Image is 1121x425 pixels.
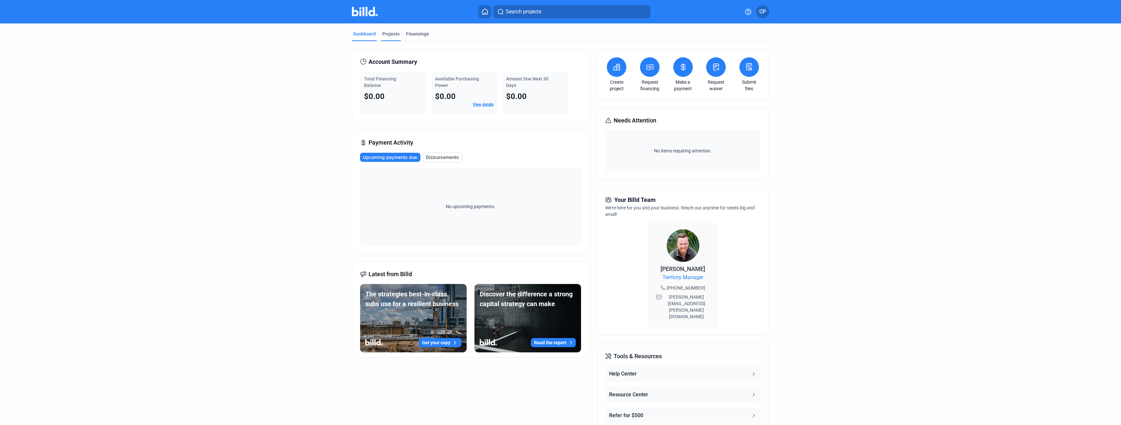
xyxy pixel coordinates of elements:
span: Search projects [506,8,541,16]
span: Available Purchasing Power [435,76,479,88]
a: Submit files [738,79,761,92]
div: The strategies best-in-class subs use for a resilient business [365,289,461,309]
button: Disbursements [423,152,462,162]
span: CP [759,8,766,16]
button: Upcoming payments due [360,153,420,162]
div: Dashboard [353,31,376,37]
span: [PERSON_NAME][EMAIL_ADDRESS][PERSON_NAME][DOMAIN_NAME] [663,294,710,320]
a: Request waiver [705,79,727,92]
span: Territory Manager [662,274,703,281]
img: Billd Company Logo [352,7,378,16]
button: Get your copy [419,338,461,347]
button: Search projects [493,5,650,18]
a: Create project [605,79,628,92]
span: Latest from Billd [369,270,412,279]
span: Tools & Resources [614,352,662,361]
span: Your Billd Team [614,195,656,205]
span: $0.00 [435,92,456,101]
div: Resource Center [609,391,648,399]
span: Amount Due Next 30 Days [506,76,548,88]
a: Request financing [638,79,661,92]
button: CP [756,5,769,18]
div: Projects [382,31,400,37]
div: Help Center [609,370,637,378]
span: No items requiring attention. [608,148,758,154]
span: Upcoming payments due [363,154,417,161]
img: Territory Manager [667,229,699,262]
button: Resource Center [605,387,760,403]
a: View details [473,102,494,107]
div: Financings [406,31,429,37]
span: Needs Attention [614,116,656,125]
span: We're here for you and your business. Reach out anytime for needs big and small! [605,205,755,217]
div: Discover the difference a strong capital strategy can make [480,289,576,309]
button: Read the report [531,338,576,347]
span: $0.00 [506,92,527,101]
span: Payment Activity [369,138,413,147]
span: Total Financing Balance [364,76,396,88]
button: Help Center [605,366,760,382]
a: Make a payment [672,79,694,92]
span: Account Summary [369,57,417,66]
span: [PERSON_NAME] [661,265,705,272]
span: Disbursements [426,154,459,161]
button: Refer for $500 [605,408,760,423]
span: [PHONE_NUMBER] [667,285,705,291]
span: No upcoming payments. [442,203,500,210]
div: Refer for $500 [609,412,643,419]
span: $0.00 [364,92,385,101]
